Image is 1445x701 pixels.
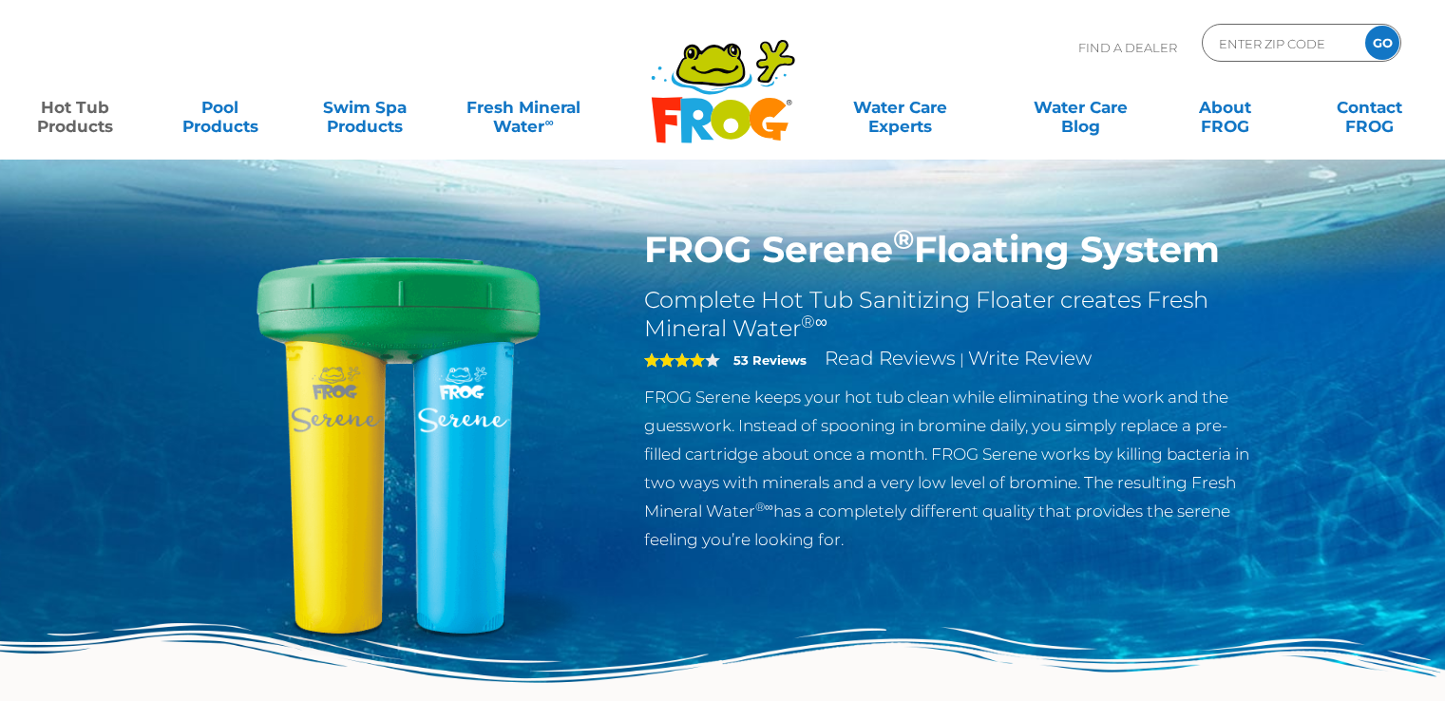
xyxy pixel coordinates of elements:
[309,88,421,126] a: Swim SpaProducts
[644,228,1264,272] h1: FROG Serene Floating System
[1365,26,1399,60] input: GO
[733,352,807,368] strong: 53 Reviews
[544,115,553,129] sup: ∞
[893,222,914,256] sup: ®
[1217,29,1345,57] input: Zip Code Form
[453,88,594,126] a: Fresh MineralWater∞
[19,88,131,126] a: Hot TubProducts
[801,312,827,332] sup: ®∞
[1024,88,1136,126] a: Water CareBlog
[825,347,956,369] a: Read Reviews
[1078,24,1177,71] p: Find A Dealer
[1169,88,1281,126] a: AboutFROG
[755,500,773,514] sup: ®∞
[644,286,1264,343] h2: Complete Hot Tub Sanitizing Floater creates Fresh Mineral Water
[808,88,992,126] a: Water CareExperts
[968,347,1092,369] a: Write Review
[644,352,705,368] span: 4
[960,350,964,369] span: |
[181,228,617,663] img: hot-tub-product-serene-floater.png
[163,88,276,126] a: PoolProducts
[644,383,1264,554] p: FROG Serene keeps your hot tub clean while eliminating the work and the guesswork. Instead of spo...
[1314,88,1426,126] a: ContactFROG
